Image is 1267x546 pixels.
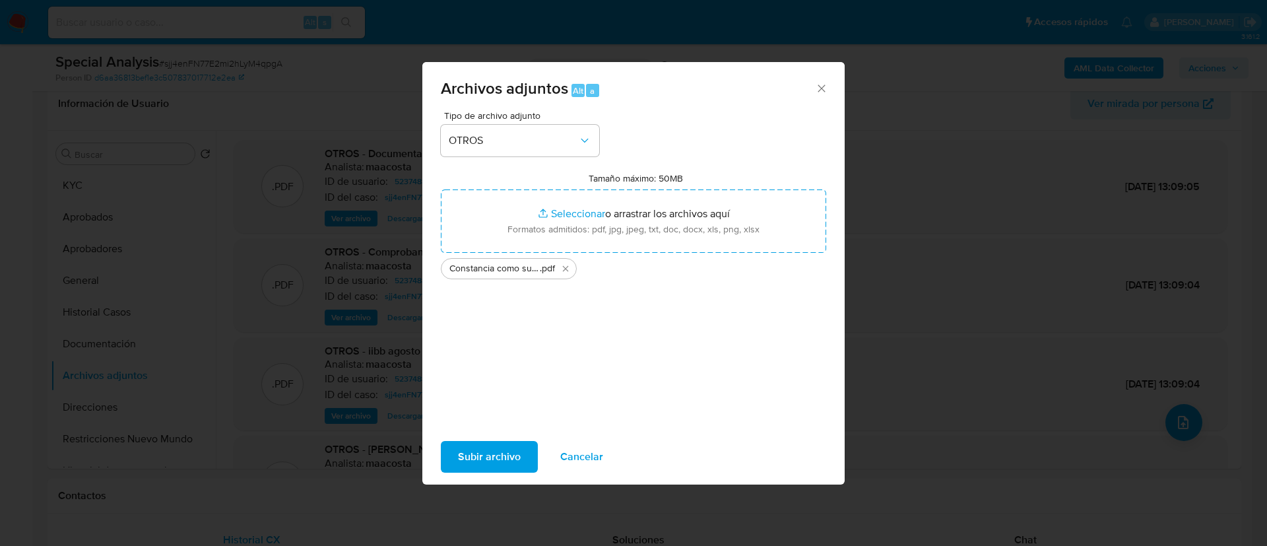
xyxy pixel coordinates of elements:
span: Archivos adjuntos [441,77,568,100]
span: a [590,85,595,97]
button: Subir archivo [441,441,538,473]
button: OTROS [441,125,599,156]
span: Tipo de archivo adjunto [444,111,602,120]
span: Cancelar [560,442,603,471]
button: Cerrar [815,82,827,94]
button: Eliminar Constancia como sujeto obligadoUIF.pdf [558,261,573,277]
button: Cancelar [543,441,620,473]
span: Alt [573,85,583,97]
span: .pdf [540,262,555,275]
span: Subir archivo [458,442,521,471]
span: Constancia como sujeto obligadoUIF [449,262,540,275]
label: Tamaño máximo: 50MB [589,172,683,184]
span: OTROS [449,134,578,147]
ul: Archivos seleccionados [441,253,826,279]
